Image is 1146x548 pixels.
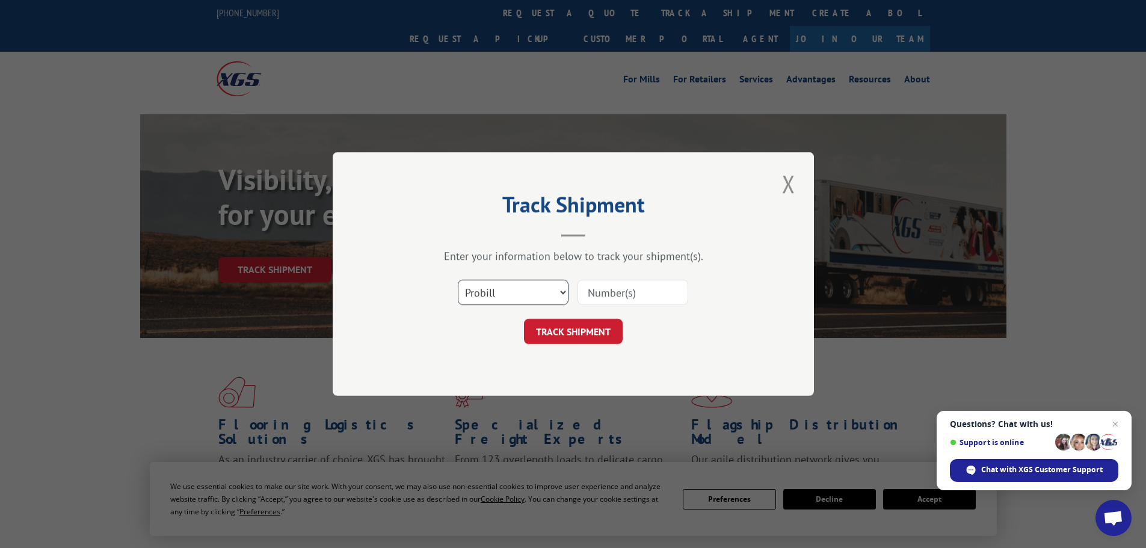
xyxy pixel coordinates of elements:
[950,438,1051,447] span: Support is online
[1095,500,1132,536] a: Open chat
[393,196,754,219] h2: Track Shipment
[950,419,1118,429] span: Questions? Chat with us!
[578,280,688,305] input: Number(s)
[524,319,623,344] button: TRACK SHIPMENT
[950,459,1118,482] span: Chat with XGS Customer Support
[778,167,799,200] button: Close modal
[393,249,754,263] div: Enter your information below to track your shipment(s).
[981,464,1103,475] span: Chat with XGS Customer Support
